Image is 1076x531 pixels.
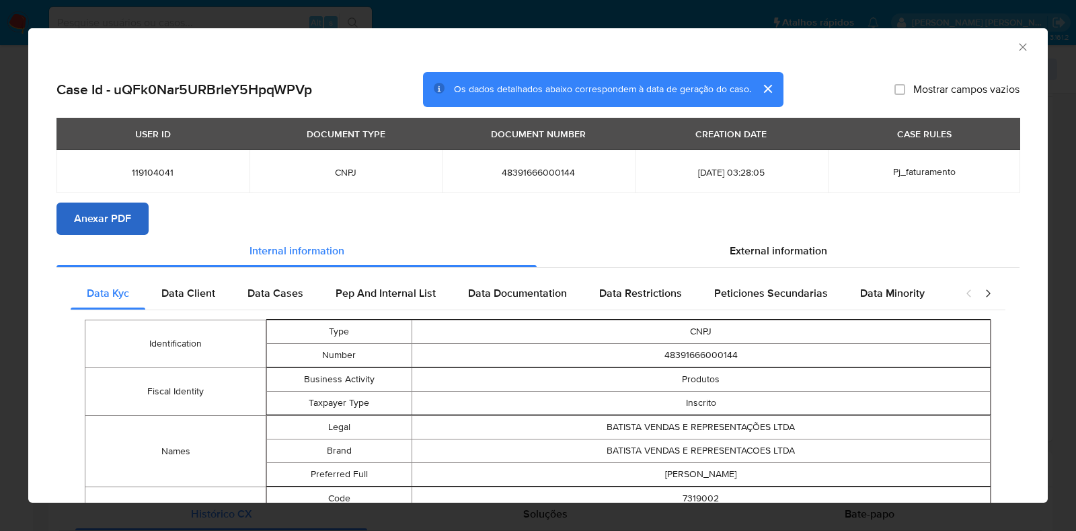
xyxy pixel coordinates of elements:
td: BATISTA VENDAS E REPRESENTACOES LTDA [412,439,991,463]
span: Anexar PDF [74,204,131,234]
td: Legal [267,416,412,439]
span: External information [730,243,827,258]
span: [DATE] 03:28:05 [651,166,812,178]
td: Number [267,344,412,367]
span: Pj_faturamento [893,165,956,178]
div: DOCUMENT NUMBER [483,122,594,145]
td: Type [267,320,412,344]
td: 48391666000144 [412,344,991,367]
div: DOCUMENT TYPE [299,122,393,145]
span: CNPJ [266,166,426,178]
td: BATISTA VENDAS E REPRESENTAÇÕES LTDA [412,416,991,439]
td: Inscrito [412,392,991,415]
span: 119104041 [73,166,233,178]
span: 48391666000144 [458,166,619,178]
div: closure-recommendation-modal [28,28,1048,503]
td: Produtos [412,368,991,392]
td: Names [85,416,266,487]
h2: Case Id - uQFk0Nar5URBrIeY5HpqWPVp [56,81,312,98]
input: Mostrar campos vazios [894,84,905,95]
button: Anexar PDF [56,203,149,235]
span: Data Restrictions [599,285,682,301]
td: [PERSON_NAME] [412,463,991,487]
div: Detailed info [56,235,1020,267]
div: CASE RULES [889,122,960,145]
td: Business Activity [267,368,412,392]
span: Data Minority [860,285,925,301]
span: Mostrar campos vazios [913,83,1020,96]
td: CNPJ [412,320,991,344]
span: Internal information [249,243,344,258]
td: 7319002 [412,487,991,511]
td: Fiscal Identity [85,368,266,416]
span: Data Documentation [468,285,567,301]
span: Data Cases [247,285,303,301]
td: Brand [267,439,412,463]
td: Code [267,487,412,511]
td: Taxpayer Type [267,392,412,415]
span: Os dados detalhados abaixo correspondem à data de geração do caso. [454,83,751,96]
span: Data Client [161,285,215,301]
div: USER ID [127,122,179,145]
span: Peticiones Secundarias [714,285,828,301]
span: Data Kyc [87,285,129,301]
td: Preferred Full [267,463,412,487]
td: Identification [85,320,266,368]
button: cerrar [751,73,783,105]
button: Fechar a janela [1016,40,1028,52]
div: Detailed internal info [71,277,952,310]
div: CREATION DATE [687,122,775,145]
span: Pep And Internal List [336,285,436,301]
